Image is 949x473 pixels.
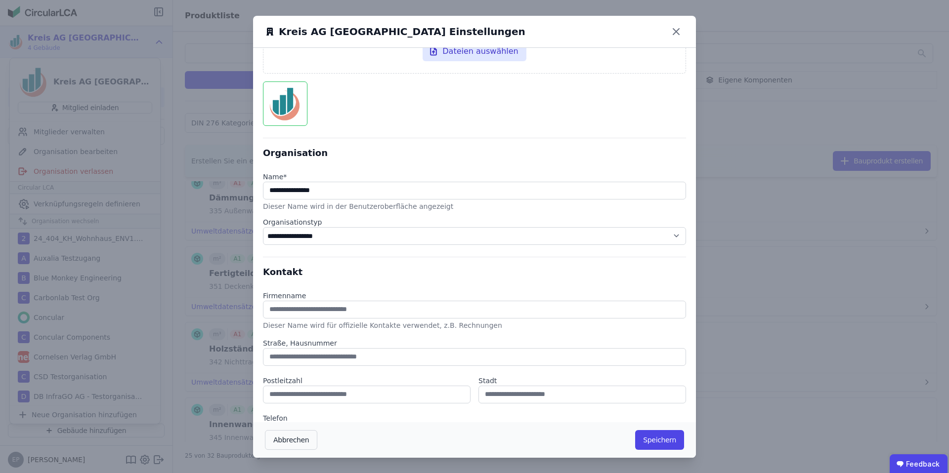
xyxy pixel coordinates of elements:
span: Dieser Name wird in der Benutzeroberfläche angezeigt [263,202,453,210]
div: Kontakt [263,265,686,279]
label: Straße, Hausnummer [263,338,686,348]
label: Firmenname [263,291,686,301]
div: Organisation [263,146,686,160]
button: Abbrechen [265,430,317,450]
button: Speichern [635,430,684,450]
label: Postleitzahl [263,376,471,386]
label: Telefon [263,413,686,423]
label: Organisationstyp [263,217,686,227]
label: Stadt [478,376,686,386]
div: Dateien auswählen [423,41,526,61]
span: Dieser Name wird für offizielle Kontakte verwendet, z.B. Rechnungen [263,321,502,329]
h6: Kreis AG [GEOGRAPHIC_DATA] Einstellungen [275,24,525,39]
label: audits.requiredField [263,172,686,182]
